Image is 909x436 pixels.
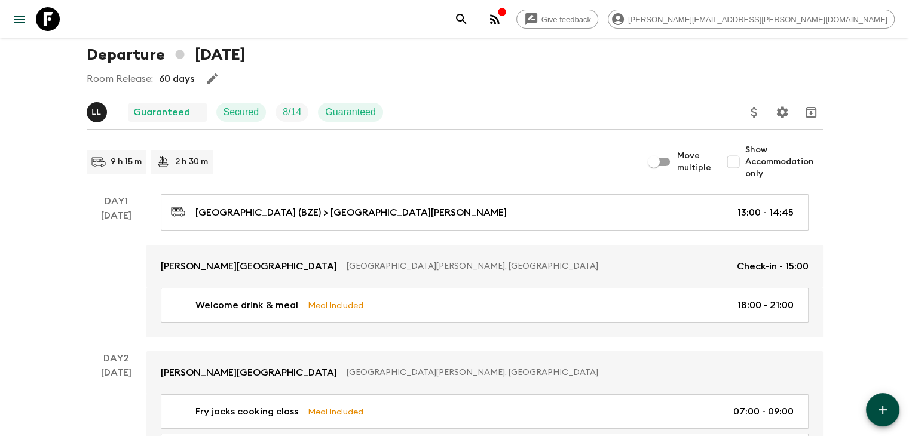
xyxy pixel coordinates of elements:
span: Show Accommodation only [745,144,823,180]
div: Trip Fill [276,103,308,122]
p: L L [92,108,102,117]
p: 13:00 - 14:45 [737,205,794,220]
button: Settings [770,100,794,124]
div: [DATE] [101,208,131,337]
a: [PERSON_NAME][GEOGRAPHIC_DATA][GEOGRAPHIC_DATA][PERSON_NAME], [GEOGRAPHIC_DATA] [146,351,823,394]
p: 07:00 - 09:00 [733,404,794,419]
p: Check-in - 15:00 [737,259,809,274]
p: Day 1 [87,194,146,208]
p: 60 days [159,72,194,86]
p: Guaranteed [325,105,376,119]
p: [GEOGRAPHIC_DATA] (BZE) > [GEOGRAPHIC_DATA][PERSON_NAME] [195,205,507,220]
a: Welcome drink & mealMeal Included18:00 - 21:00 [161,288,809,323]
button: LL [87,102,109,122]
p: 18:00 - 21:00 [737,298,794,312]
p: 8 / 14 [283,105,301,119]
p: Day 2 [87,351,146,366]
a: [GEOGRAPHIC_DATA] (BZE) > [GEOGRAPHIC_DATA][PERSON_NAME]13:00 - 14:45 [161,194,809,231]
button: search adventures [449,7,473,31]
p: 2 h 30 m [175,156,208,168]
h1: Departure [DATE] [87,43,245,67]
div: [PERSON_NAME][EMAIL_ADDRESS][PERSON_NAME][DOMAIN_NAME] [608,10,895,29]
span: [PERSON_NAME][EMAIL_ADDRESS][PERSON_NAME][DOMAIN_NAME] [622,15,894,24]
a: [PERSON_NAME][GEOGRAPHIC_DATA][GEOGRAPHIC_DATA][PERSON_NAME], [GEOGRAPHIC_DATA]Check-in - 15:00 [146,245,823,288]
p: Meal Included [308,405,363,418]
button: Update Price, Early Bird Discount and Costs [742,100,766,124]
p: Room Release: [87,72,153,86]
button: Archive (Completed, Cancelled or Unsynced Departures only) [799,100,823,124]
p: Guaranteed [133,105,190,119]
p: Secured [224,105,259,119]
a: Give feedback [516,10,598,29]
p: [PERSON_NAME][GEOGRAPHIC_DATA] [161,366,337,380]
p: Welcome drink & meal [195,298,298,312]
div: Secured [216,103,267,122]
p: [PERSON_NAME][GEOGRAPHIC_DATA] [161,259,337,274]
p: Fry jacks cooking class [195,404,298,419]
p: Meal Included [308,299,363,312]
p: 9 h 15 m [111,156,142,168]
span: Move multiple [677,150,712,174]
button: menu [7,7,31,31]
a: Fry jacks cooking classMeal Included07:00 - 09:00 [161,394,809,429]
p: [GEOGRAPHIC_DATA][PERSON_NAME], [GEOGRAPHIC_DATA] [347,260,727,272]
span: Luis Lobos [87,106,109,115]
p: [GEOGRAPHIC_DATA][PERSON_NAME], [GEOGRAPHIC_DATA] [347,367,799,379]
span: Give feedback [535,15,598,24]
